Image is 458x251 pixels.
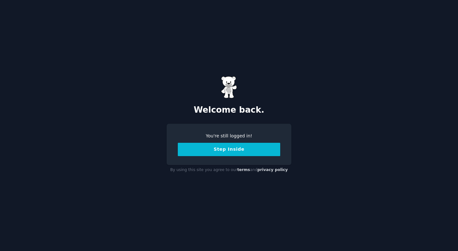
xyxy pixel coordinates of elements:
div: You're still logged in! [178,133,280,139]
a: terms [237,168,250,172]
div: By using this site you agree to our and [167,165,291,175]
button: Step Inside [178,143,280,156]
a: privacy policy [257,168,288,172]
a: Step Inside [178,147,280,152]
img: Gummy Bear [221,76,237,98]
h2: Welcome back. [167,105,291,115]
